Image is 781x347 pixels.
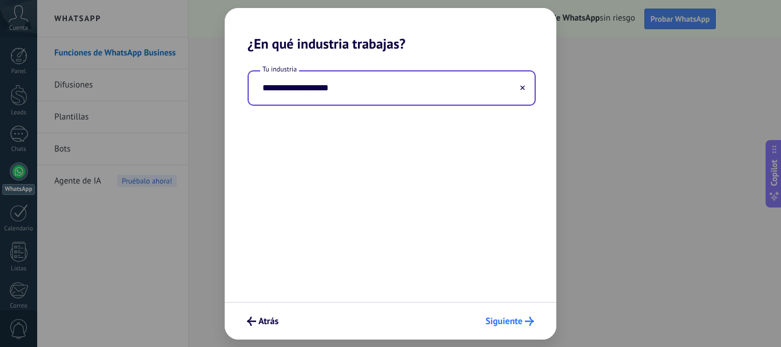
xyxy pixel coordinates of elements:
button: Siguiente [480,312,539,331]
span: Siguiente [485,317,523,325]
h2: ¿En qué industria trabajas? [225,8,556,52]
span: Tu industria [260,65,299,74]
span: Atrás [258,317,278,325]
button: Atrás [242,312,284,331]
